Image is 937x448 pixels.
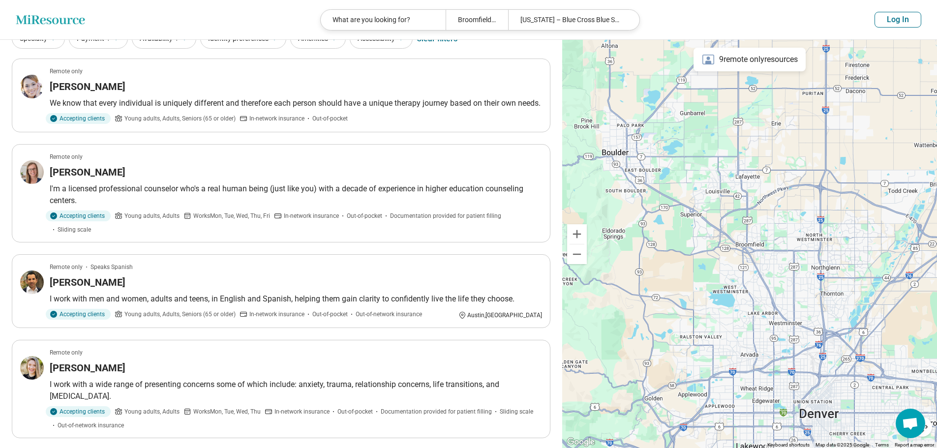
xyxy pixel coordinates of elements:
span: Young adults, Adults, Seniors (65 or older) [124,310,236,319]
p: I work with a wide range of presenting concerns some of which include: anxiety, trauma, relations... [50,379,542,402]
p: We know that every individual is uniquely different and therefore each person should have a uniqu... [50,97,542,109]
p: Remote only [50,67,83,76]
span: Out-of-pocket [312,310,348,319]
span: Young adults, Adults, Seniors (65 or older) [124,114,236,123]
button: Log In [875,12,921,28]
span: Works Mon, Tue, Wed, Thu [193,407,261,416]
span: In-network insurance [274,407,330,416]
div: Open chat [896,409,925,438]
span: Map data ©2025 Google [816,442,869,448]
span: In-network insurance [284,211,339,220]
div: [US_STATE] – Blue Cross Blue Shield [508,10,633,30]
span: Out-of-network insurance [356,310,422,319]
span: Out-of-network insurance [58,421,124,430]
h3: [PERSON_NAME] [50,275,125,289]
span: Documentation provided for patient filling [381,407,492,416]
span: Speaks Spanish [91,263,133,271]
div: Broomfield, [GEOGRAPHIC_DATA] [446,10,508,30]
div: Austin , [GEOGRAPHIC_DATA] [458,311,542,320]
p: Remote only [50,152,83,161]
span: Out-of-pocket [337,407,373,416]
span: Works Mon, Tue, Wed, Thu, Fri [193,211,270,220]
div: Accepting clients [46,210,111,221]
p: Remote only [50,348,83,357]
span: Out-of-pocket [312,114,348,123]
a: Terms (opens in new tab) [875,442,889,448]
button: Zoom out [567,244,587,264]
span: Young adults, Adults [124,407,180,416]
h3: [PERSON_NAME] [50,361,125,375]
div: Accepting clients [46,113,111,124]
p: I'm a licensed professional counselor who's a real human being (just like you) with a decade of e... [50,183,542,207]
p: Remote only [50,263,83,271]
span: Sliding scale [58,225,91,234]
button: Zoom in [567,224,587,244]
span: Sliding scale [500,407,533,416]
span: Documentation provided for patient filling [390,211,501,220]
span: In-network insurance [249,310,304,319]
span: In-network insurance [249,114,304,123]
span: Out-of-pocket [347,211,382,220]
h3: [PERSON_NAME] [50,165,125,179]
div: What are you looking for? [321,10,446,30]
span: Young adults, Adults [124,211,180,220]
a: Report a map error [895,442,934,448]
div: Accepting clients [46,309,111,320]
p: I work with men and women, adults and teens, in English and Spanish, helping them gain clarity to... [50,293,542,305]
h3: [PERSON_NAME] [50,80,125,93]
div: 9 remote only resources [694,48,806,71]
div: Accepting clients [46,406,111,417]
